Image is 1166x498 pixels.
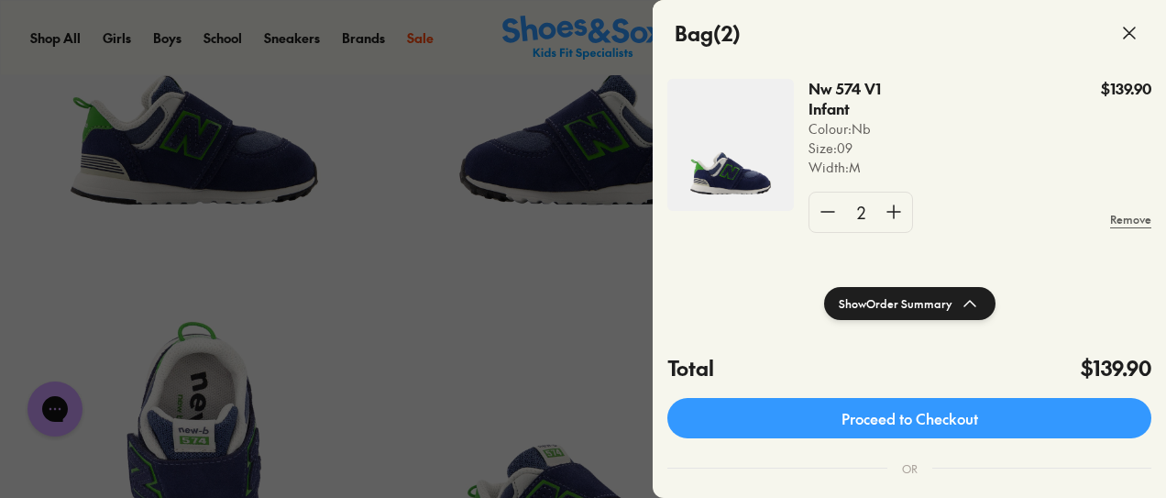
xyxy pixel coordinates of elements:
p: $139.90 [1101,79,1151,99]
h4: $139.90 [1081,353,1151,383]
p: Nw 574 V1 Infant [808,79,902,119]
button: Gorgias live chat [9,6,64,61]
img: 4-551097.jpg [667,79,794,211]
h4: Bag ( 2 ) [675,18,741,49]
p: Size : 09 [808,138,926,158]
h4: Total [667,353,714,383]
p: Colour: Nb [808,119,926,138]
a: Proceed to Checkout [667,398,1151,438]
div: OR [887,446,932,492]
p: Width : M [808,158,926,177]
div: 2 [846,193,875,232]
button: ShowOrder Summary [824,287,995,320]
